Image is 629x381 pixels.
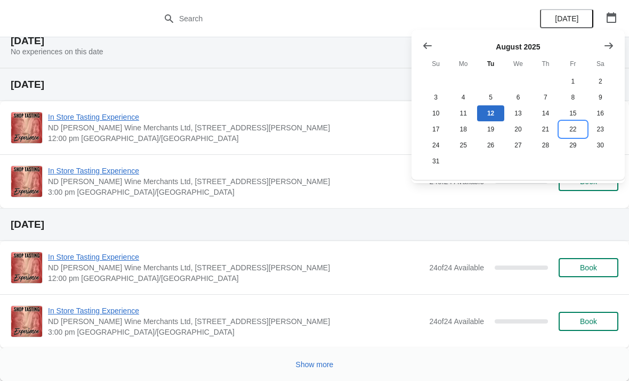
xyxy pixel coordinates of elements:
[422,89,449,105] button: Sunday August 3 2025
[587,121,614,137] button: Saturday August 23 2025
[559,54,586,73] th: Friday
[504,89,531,105] button: Wednesday August 6 2025
[48,273,424,284] span: 12:00 pm [GEOGRAPHIC_DATA]/[GEOGRAPHIC_DATA]
[48,187,424,197] span: 3:00 pm [GEOGRAPHIC_DATA]/[GEOGRAPHIC_DATA]
[559,137,586,153] button: Friday August 29 2025
[449,89,477,105] button: Monday August 4 2025
[48,112,424,122] span: In Store Tasting Experience
[449,54,477,73] th: Monday
[179,9,472,28] input: Search
[599,36,618,55] button: Show next month, September 2025
[292,355,338,374] button: Show more
[587,89,614,105] button: Saturday August 9 2025
[532,89,559,105] button: Thursday August 7 2025
[48,176,424,187] span: ND [PERSON_NAME] Wine Merchants Ltd, [STREET_ADDRESS][PERSON_NAME]
[48,327,424,337] span: 3:00 pm [GEOGRAPHIC_DATA]/[GEOGRAPHIC_DATA]
[11,36,618,46] h2: [DATE]
[48,122,424,133] span: ND [PERSON_NAME] Wine Merchants Ltd, [STREET_ADDRESS][PERSON_NAME]
[422,153,449,169] button: Sunday August 31 2025
[587,54,614,73] th: Saturday
[48,252,424,262] span: In Store Tasting Experience
[477,105,504,121] button: Today Tuesday August 12 2025
[477,54,504,73] th: Tuesday
[422,121,449,137] button: Sunday August 17 2025
[504,121,531,137] button: Wednesday August 20 2025
[11,219,618,230] h2: [DATE]
[504,54,531,73] th: Wednesday
[449,105,477,121] button: Monday August 11 2025
[587,105,614,121] button: Saturday August 16 2025
[11,166,42,197] img: In Store Tasting Experience | ND John Wine Merchants Ltd, 90 Walter Road, Swansea SA1 4QF, UK | 3...
[449,121,477,137] button: Monday August 18 2025
[477,121,504,137] button: Tuesday August 19 2025
[559,312,618,331] button: Book
[587,73,614,89] button: Saturday August 2 2025
[422,137,449,153] button: Sunday August 24 2025
[429,263,484,272] span: 24 of 24 Available
[559,105,586,121] button: Friday August 15 2025
[296,360,334,369] span: Show more
[11,47,103,56] span: No experiences on this date
[429,317,484,326] span: 24 of 24 Available
[48,262,424,273] span: ND [PERSON_NAME] Wine Merchants Ltd, [STREET_ADDRESS][PERSON_NAME]
[422,105,449,121] button: Sunday August 10 2025
[48,165,424,176] span: In Store Tasting Experience
[559,73,586,89] button: Friday August 1 2025
[540,9,593,28] button: [DATE]
[11,112,42,143] img: In Store Tasting Experience | ND John Wine Merchants Ltd, 90 Walter Road, Swansea SA1 4QF, UK | 1...
[559,89,586,105] button: Friday August 8 2025
[559,258,618,277] button: Book
[418,36,437,55] button: Show previous month, July 2025
[532,54,559,73] th: Thursday
[532,105,559,121] button: Thursday August 14 2025
[48,305,424,316] span: In Store Tasting Experience
[422,54,449,73] th: Sunday
[587,137,614,153] button: Saturday August 30 2025
[580,317,597,326] span: Book
[504,105,531,121] button: Wednesday August 13 2025
[532,121,559,137] button: Thursday August 21 2025
[559,121,586,137] button: Friday August 22 2025
[48,316,424,327] span: ND [PERSON_NAME] Wine Merchants Ltd, [STREET_ADDRESS][PERSON_NAME]
[477,137,504,153] button: Tuesday August 26 2025
[11,252,42,283] img: In Store Tasting Experience | ND John Wine Merchants Ltd, 90 Walter Road, Swansea SA1 4QF, UK | 1...
[504,137,531,153] button: Wednesday August 27 2025
[11,306,42,337] img: In Store Tasting Experience | ND John Wine Merchants Ltd, 90 Walter Road, Swansea SA1 4QF, UK | 3...
[580,263,597,272] span: Book
[449,137,477,153] button: Monday August 25 2025
[477,89,504,105] button: Tuesday August 5 2025
[532,137,559,153] button: Thursday August 28 2025
[555,14,578,23] span: [DATE]
[11,79,618,90] h2: [DATE]
[48,133,424,144] span: 12:00 pm [GEOGRAPHIC_DATA]/[GEOGRAPHIC_DATA]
